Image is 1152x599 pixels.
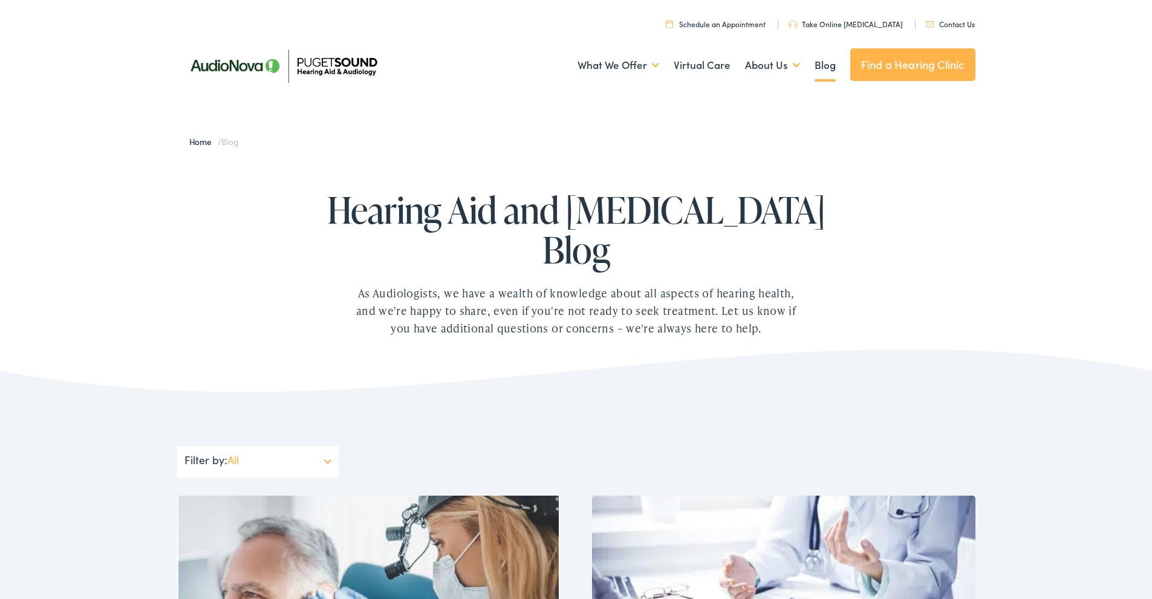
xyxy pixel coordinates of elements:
img: utility icon [926,21,934,27]
img: utility icon [789,21,797,28]
div: As Audiologists, we have a wealth of knowledge about all aspects of hearing health, and we're hap... [353,285,800,337]
span: / [189,135,239,147]
a: Virtual Care [674,43,731,88]
a: Find a Hearing Clinic [850,48,975,81]
a: About Us [745,43,800,88]
a: What We Offer [578,43,659,88]
img: utility icon [666,20,673,28]
a: Home [189,135,218,147]
a: Schedule an Appointment [666,19,766,29]
span: Blog [221,135,238,147]
div: Filter by: [177,446,339,478]
a: Blog [815,43,836,88]
h1: Hearing Aid and [MEDICAL_DATA] Blog [316,190,836,270]
a: Take Online [MEDICAL_DATA] [789,19,903,29]
a: Contact Us [926,19,975,29]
